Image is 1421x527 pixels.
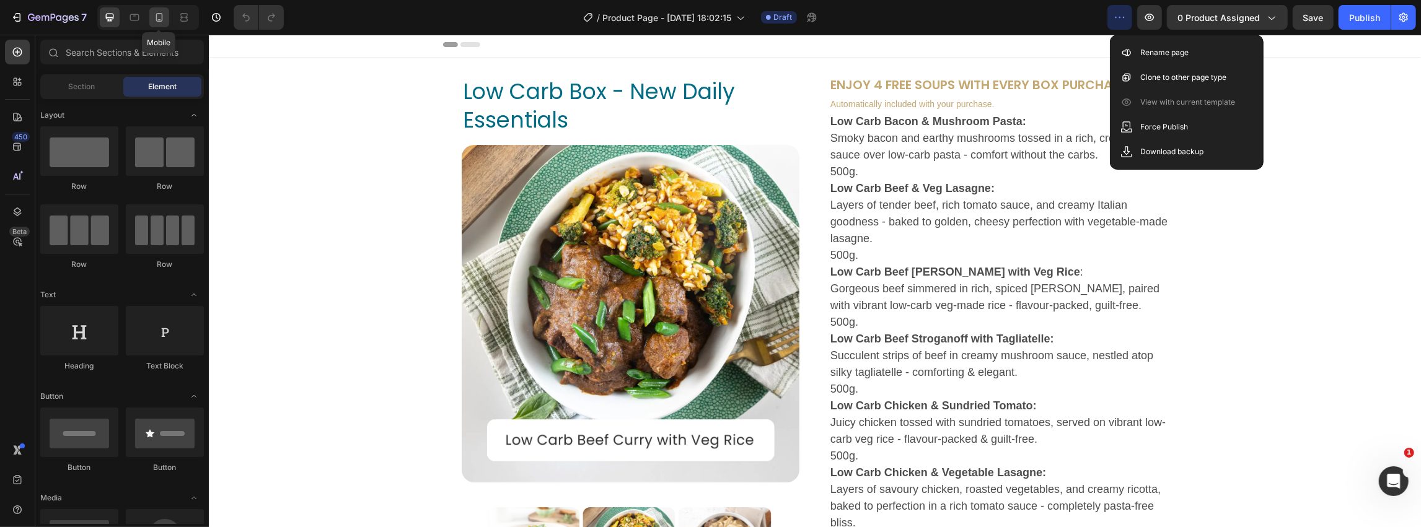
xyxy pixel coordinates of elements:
[622,365,957,427] span: Juicy chicken tossed with sundried tomatoes, served on vibrant low-carb veg rice - flavour-packed...
[622,432,952,511] p: Layers of savoury chicken, roasted vegetables, and creamy ricotta, baked to perfection in a rich ...
[5,5,92,30] button: 7
[1303,12,1324,23] span: Save
[871,231,874,243] span: :
[622,298,845,310] strong: Low Carb Beef Stroganoff with Tagliatelle:
[1140,146,1203,158] p: Download backup
[1140,71,1226,84] p: Clone to other page type
[253,41,591,100] h1: Low Carb Box - New Daily Essentials
[1293,5,1334,30] button: Save
[1140,46,1189,59] p: Rename page
[622,432,837,444] strong: Low Carb Chicken & Vegetable Lasagne:
[12,132,30,142] div: 450
[1167,5,1288,30] button: 0 product assigned
[622,41,929,59] strong: ENJOY 4 FREE SOUPS WITH EVERY BOX PURCHASED.
[184,105,204,125] span: Toggle open
[773,12,792,23] span: Draft
[622,281,649,294] span: 500g.
[622,348,649,360] span: 500g.
[40,289,56,300] span: Text
[81,10,87,25] p: 7
[1140,121,1188,133] p: Force Publish
[40,492,62,503] span: Media
[602,11,731,24] span: Product Page - [DATE] 18:02:15
[184,386,204,406] span: Toggle open
[40,110,64,121] span: Layout
[622,81,957,143] p: Smoky bacon and earthy mushrooms tossed in a rich, creamy garlic sauce over low-carb pasta - comf...
[622,365,828,377] strong: Low Carb Chicken & Sundried Tomato:
[40,462,118,473] div: Button
[126,259,204,270] div: Row
[40,40,204,64] input: Search Sections & Elements
[40,391,63,402] span: Button
[184,488,204,508] span: Toggle open
[1404,448,1414,458] span: 1
[209,35,1421,527] iframe: Design area
[622,231,871,243] strong: Low Carb Beef [PERSON_NAME] with Veg Rice
[597,11,600,24] span: /
[622,298,944,360] p: Succulent strips of beef in creamy mushroom sauce, nestled atop silky tagliatelle - comforting & ...
[148,81,177,92] span: Element
[622,64,786,74] span: Automatically included with your purchase.
[1339,5,1391,30] button: Publish
[126,462,204,473] div: Button
[622,147,786,160] strong: Low Carb Beef & Veg Lasagne:
[234,5,284,30] div: Undo/Redo
[40,360,118,372] div: Heading
[126,181,204,192] div: Row
[184,285,204,305] span: Toggle open
[622,81,817,93] strong: Low Carb Bacon & Mushroom Pasta:
[1349,11,1380,24] div: Publish
[1379,466,1409,496] iframe: Intercom live chat
[40,259,118,270] div: Row
[69,81,95,92] span: Section
[1140,96,1235,108] p: View with current template
[622,147,959,227] p: Layers of tender beef, rich tomato sauce, and creamy Italian goodness - baked to golden, cheesy p...
[1177,11,1260,24] span: 0 product assigned
[126,360,204,372] div: Text Block
[9,227,30,237] div: Beta
[40,181,118,192] div: Row
[622,231,951,294] p: Gorgeous beef simmered in rich, spiced [PERSON_NAME], paired with vibrant low-carb veg-made rice ...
